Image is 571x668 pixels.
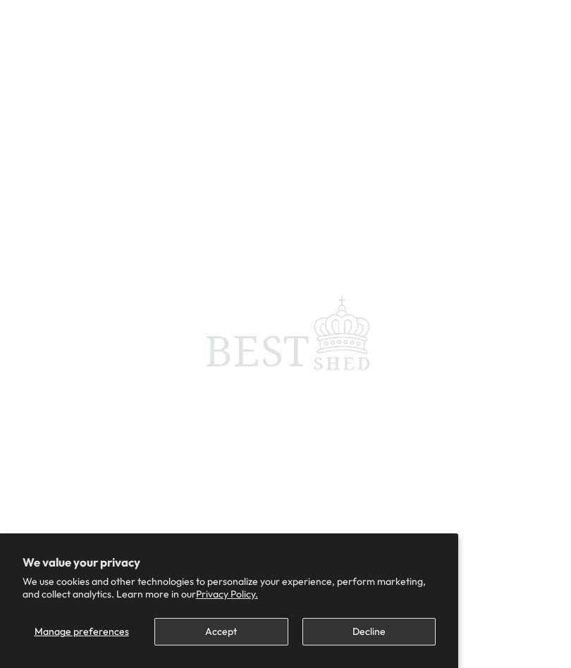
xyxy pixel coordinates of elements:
[23,575,436,600] p: We use cookies and other technologies to personalize your experience, perform marketing, and coll...
[154,618,288,645] button: Accept
[23,618,140,645] button: Manage preferences
[196,588,258,600] a: Privacy Policy.
[302,618,436,645] button: Decline
[23,556,436,569] h2: We value your privacy
[35,625,129,638] span: Manage preferences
